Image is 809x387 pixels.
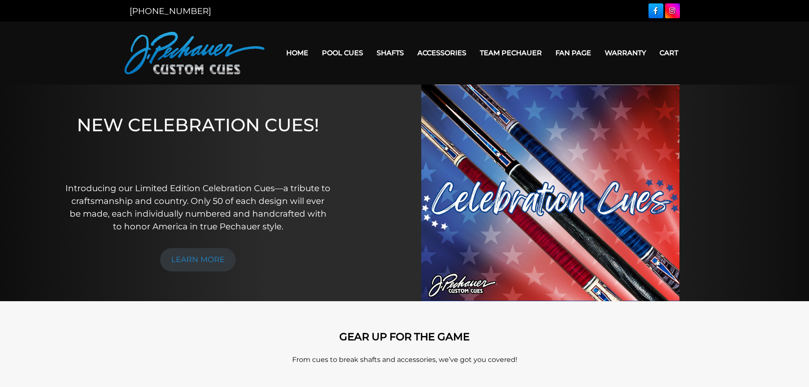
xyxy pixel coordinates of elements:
a: Cart [653,42,685,64]
a: Team Pechauer [473,42,549,64]
img: Pechauer Custom Cues [124,32,265,74]
a: Warranty [598,42,653,64]
p: From cues to break shafts and accessories, we’ve got you covered! [163,355,647,365]
a: [PHONE_NUMBER] [130,6,211,16]
a: LEARN MORE [160,248,236,271]
h1: NEW CELEBRATION CUES! [65,114,331,170]
a: Accessories [411,42,473,64]
a: Home [279,42,315,64]
a: Pool Cues [315,42,370,64]
a: Shafts [370,42,411,64]
a: Fan Page [549,42,598,64]
p: Introducing our Limited Edition Celebration Cues—a tribute to craftsmanship and country. Only 50 ... [65,182,331,233]
strong: GEAR UP FOR THE GAME [339,331,470,343]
